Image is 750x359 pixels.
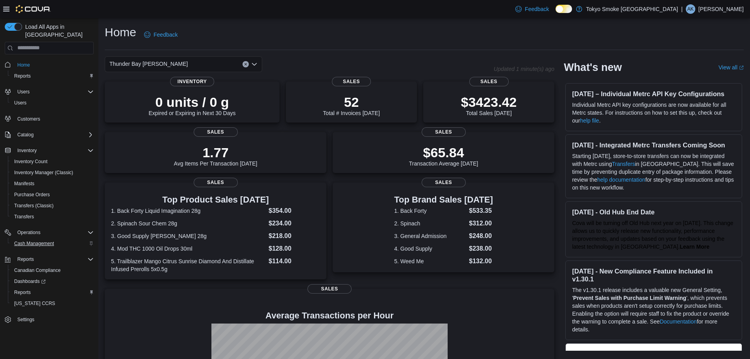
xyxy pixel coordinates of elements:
[111,207,265,215] dt: 1. Back Forty Liquid Imagination 28g
[14,255,94,264] span: Reports
[11,299,94,308] span: Washington CCRS
[111,311,548,320] h4: Average Transactions per Hour
[17,147,37,154] span: Inventory
[461,94,517,110] p: $3423.42
[111,257,265,273] dt: 5. Trailblazer Mango Citrus Sunrise Diamond And Distillate Infused Prerolls 5x0.5g
[394,195,493,205] h3: Top Brand Sales [DATE]
[269,257,320,266] dd: $114.00
[564,61,622,74] h2: What's new
[11,277,94,286] span: Dashboards
[8,156,97,167] button: Inventory Count
[22,23,94,39] span: Load All Apps in [GEOGRAPHIC_DATA]
[11,277,49,286] a: Dashboards
[8,238,97,249] button: Cash Management
[572,152,735,192] p: Starting [DATE], store-to-store transfers can now be integrated with Metrc using in [GEOGRAPHIC_D...
[323,94,380,110] p: 52
[307,284,352,294] span: Sales
[17,229,41,236] span: Operations
[14,228,44,237] button: Operations
[686,4,695,14] div: Andi Kapush
[422,178,466,187] span: Sales
[14,60,33,70] a: Home
[11,179,37,188] a: Manifests
[8,71,97,82] button: Reports
[2,86,97,97] button: Users
[269,206,320,216] dd: $354.00
[422,127,466,137] span: Sales
[111,195,320,205] h3: Top Product Sales [DATE]
[14,300,55,307] span: [US_STATE] CCRS
[469,219,493,228] dd: $312.00
[394,232,466,240] dt: 3. General Admission
[573,295,686,301] strong: Prevent Sales with Purchase Limit Warning
[11,201,94,210] span: Transfers (Classic)
[17,256,34,262] span: Reports
[11,288,34,297] a: Reports
[194,178,238,187] span: Sales
[17,132,33,138] span: Catalog
[11,239,57,248] a: Cash Management
[14,114,94,124] span: Customers
[572,267,735,283] h3: [DATE] - New Compliance Feature Included in v1.30.1
[719,64,744,71] a: View allExternal link
[14,255,37,264] button: Reports
[170,77,214,86] span: Inventory
[11,71,34,81] a: Reports
[14,289,31,296] span: Reports
[11,98,30,108] a: Users
[572,90,735,98] h3: [DATE] – Individual Metrc API Key Configurations
[572,101,735,125] p: Individual Metrc API key configurations are now available for all Metrc states. For instructions ...
[14,60,94,70] span: Home
[572,286,735,333] p: The v1.30.1 release includes a valuable new General Setting, ' ', which prevents sales when produ...
[11,168,94,177] span: Inventory Manager (Classic)
[14,214,34,220] span: Transfers
[14,180,34,187] span: Manifests
[11,201,57,210] a: Transfers (Classic)
[14,228,94,237] span: Operations
[512,1,552,17] a: Feedback
[8,298,97,309] button: [US_STATE] CCRS
[8,265,97,276] button: Canadian Compliance
[111,245,265,253] dt: 4. Mod THC 1000 Oil Drops 30ml
[14,315,37,324] a: Settings
[2,145,97,156] button: Inventory
[111,232,265,240] dt: 3. Good Supply [PERSON_NAME] 28g
[409,145,478,167] div: Transaction Average [DATE]
[394,219,466,227] dt: 2. Spinach
[586,4,678,14] p: Tokyo Smoke [GEOGRAPHIC_DATA]
[494,66,554,72] p: Updated 1 minute(s) ago
[394,245,466,253] dt: 4. Good Supply
[461,94,517,116] div: Total Sales [DATE]
[2,129,97,140] button: Catalog
[8,189,97,200] button: Purchase Orders
[14,203,54,209] span: Transfers (Classic)
[2,113,97,125] button: Customers
[5,56,94,346] nav: Complex example
[681,4,683,14] p: |
[149,94,236,116] div: Expired or Expiring in Next 30 Days
[11,190,94,199] span: Purchase Orders
[269,219,320,228] dd: $234.00
[14,314,94,324] span: Settings
[11,299,58,308] a: [US_STATE] CCRS
[469,231,493,241] dd: $248.00
[14,158,48,165] span: Inventory Count
[14,73,31,79] span: Reports
[269,231,320,241] dd: $218.00
[525,5,549,13] span: Feedback
[11,266,94,275] span: Canadian Compliance
[11,98,94,108] span: Users
[14,240,54,247] span: Cash Management
[8,97,97,108] button: Users
[105,24,136,40] h1: Home
[8,276,97,287] a: Dashboards
[111,219,265,227] dt: 2. Spinach Sour Chem 28g
[17,116,40,122] span: Customers
[14,87,94,97] span: Users
[154,31,178,39] span: Feedback
[323,94,380,116] div: Total # Invoices [DATE]
[2,314,97,325] button: Settings
[174,145,257,167] div: Avg Items Per Transaction [DATE]
[14,87,33,97] button: Users
[660,318,697,325] a: Documentation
